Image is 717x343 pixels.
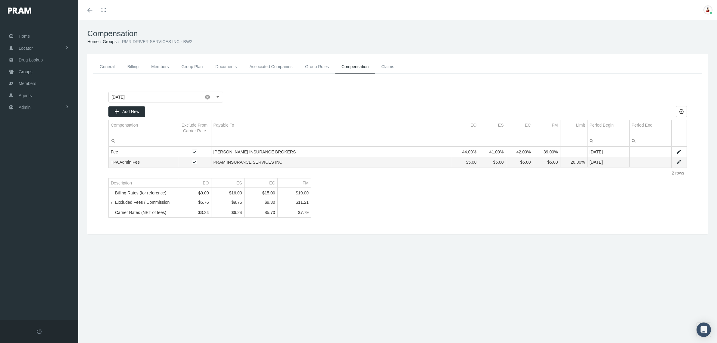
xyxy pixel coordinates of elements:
a: Claims [375,60,401,74]
img: PRAM_20_x_78.png [8,8,31,14]
img: S_Profile_Picture_701.jpg [703,5,712,14]
span: Locator [19,42,33,54]
div: $9.76 [214,200,242,205]
td: Column Limit [560,120,587,136]
td: Column EO [178,178,211,188]
div: Payable To [214,122,234,128]
td: $5.00 [479,157,506,168]
div: Carrier Rates (NET of fees) [115,210,176,215]
td: Column Compensation [109,120,178,136]
div: $9.00 [180,190,209,195]
h1: Compensation [87,29,708,38]
td: Column EC [506,120,533,136]
span: Members [19,78,36,89]
div: Open Intercom Messenger [697,323,711,337]
td: Column EC [244,178,277,188]
td: 39.00% [533,147,560,157]
div: $3.24 [180,210,209,215]
span: Drug Lookup [19,54,43,66]
td: $5.00 [506,157,533,168]
div: Excluded Fees / Commission [115,200,176,205]
div: $5.70 [247,210,275,215]
td: [PERSON_NAME] INSURANCE BROKERS [211,147,452,157]
td: TPA Admin Fee [109,157,178,168]
td: Column ES [211,178,244,188]
td: Column ES [479,120,506,136]
td: Column FM [277,178,311,188]
div: $15.00 [247,190,275,195]
div: EO [470,122,476,128]
div: $11.21 [280,200,309,205]
td: [DATE] [587,147,629,157]
a: Associated Companies [243,60,299,74]
td: Column Period End [629,120,672,136]
a: Billing [121,60,145,74]
a: Home [87,39,98,44]
div: Period Begin [590,122,614,128]
td: $5.00 [452,157,479,168]
span: RMR DRIVER SERVICES INC - BW2 [122,39,192,44]
td: Column Description [109,178,178,188]
div: $16.00 [214,190,242,195]
div: $5.76 [180,200,209,205]
div: Period End [632,122,653,128]
div: Data grid [108,106,687,178]
div: $6.24 [214,210,242,215]
td: Column FM [533,120,560,136]
td: 20.00% [560,157,587,168]
span: Agents [19,90,32,101]
div: Tree list [108,178,311,218]
div: EC [269,181,275,185]
div: Export all data to Excel [676,106,687,117]
td: 44.00% [452,147,479,157]
a: Members [145,60,175,74]
span: Admin [19,102,31,113]
a: Group Plan [175,60,209,74]
div: $7.79 [280,210,309,215]
span: Groups [19,66,33,77]
a: Documents [209,60,243,74]
td: Filter cell [629,136,672,146]
input: Filter cell [630,136,672,146]
div: FM [303,181,309,185]
td: [DATE] [587,157,629,168]
td: 41.00% [479,147,506,157]
td: Column Exclude From Carrier Rate [178,120,211,136]
td: Column EO [452,120,479,136]
a: Edit [676,159,681,165]
a: Compensation [335,60,375,74]
input: Filter cell [588,136,629,146]
span: Add New [122,109,139,114]
div: Billing Rates (for reference) [115,190,176,195]
a: Edit [676,149,681,155]
a: Group Rules [299,60,335,74]
td: Column Period Begin [587,120,629,136]
div: Description [111,181,132,185]
a: Groups [103,39,117,44]
div: $19.00 [280,190,309,195]
div: ES [236,181,242,185]
div: FM [552,122,558,128]
td: Column Payable To [211,120,452,136]
td: $5.00 [533,157,560,168]
td: 42.00% [506,147,533,157]
td: Fee [109,147,178,157]
div: 2 rows [672,171,684,175]
div: Select [213,92,223,102]
div: Add New [108,106,145,117]
div: Data grid toolbar [108,106,687,117]
div: Exclude From Carrier Rate [180,122,209,134]
td: PRAM INSURANCE SERVICES INC [211,157,452,168]
a: General [93,60,121,74]
div: EC [525,122,531,128]
div: Page Navigation [108,168,687,178]
div: Limit [576,122,585,128]
div: EO [203,181,209,185]
div: ES [498,122,504,128]
div: Compensation [111,122,138,128]
input: Filter cell [109,136,178,146]
span: Home [19,30,30,42]
div: $9.30 [247,200,275,205]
